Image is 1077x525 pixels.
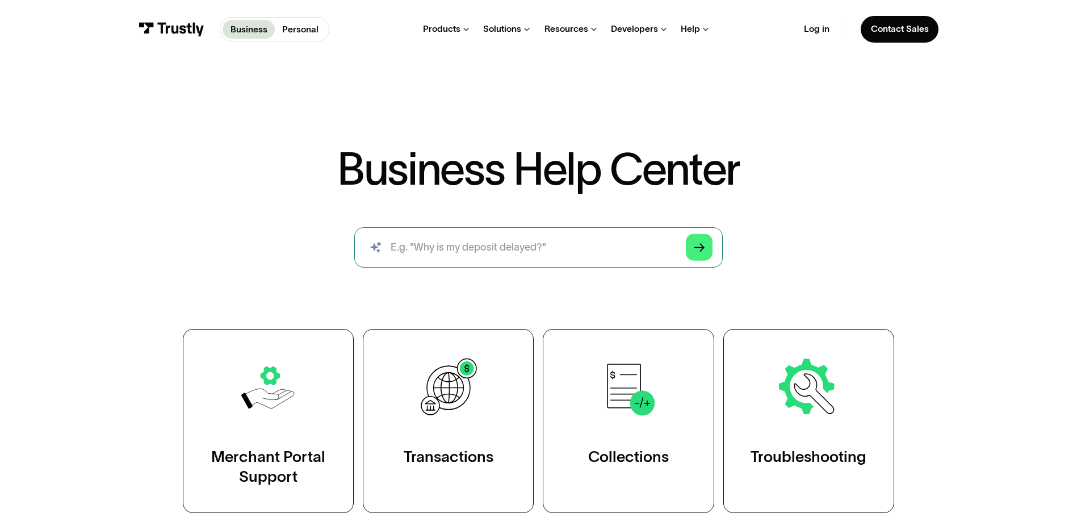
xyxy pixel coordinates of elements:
form: Search [354,227,723,268]
div: Solutions [483,23,521,35]
a: Collections [543,329,714,513]
a: Merchant Portal Support [183,329,354,513]
a: Log in [804,23,829,35]
div: Collections [588,447,669,467]
a: Transactions [363,329,534,513]
div: Developers [611,23,658,35]
a: Contact Sales [861,16,939,43]
p: Business [231,23,267,36]
div: Troubleshooting [751,447,866,467]
a: Business [223,20,275,38]
div: Help [681,23,700,35]
div: Transactions [404,447,493,467]
img: Trustly Logo [139,22,204,36]
div: Resources [544,23,588,35]
div: Merchant Portal Support [209,447,328,488]
a: Troubleshooting [723,329,894,513]
input: search [354,227,723,268]
p: Personal [282,23,319,36]
div: Products [423,23,460,35]
h1: Business Help Center [337,147,740,191]
div: Contact Sales [871,23,929,35]
a: Personal [275,20,326,38]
